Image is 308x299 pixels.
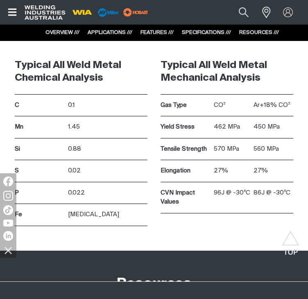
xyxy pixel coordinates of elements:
p: 86J @ -30ºC [254,188,293,198]
p: P [15,188,64,198]
p: Tensile Strength [161,145,210,154]
button: Scroll to top [281,231,300,249]
p: 450 MPa [254,122,293,132]
p: 0.02 [68,166,147,176]
p: CVN Impact Values [161,188,210,207]
p: Elongation [161,166,210,176]
p: Mn [15,122,64,132]
img: hide socials [1,243,15,257]
p: 0.1 [68,101,147,110]
a: SPECIFICATIONS /// [182,30,231,35]
a: OVERVIEW /// [45,30,79,35]
p: 462 MPa [214,122,254,132]
input: Product name or item number... [220,3,258,22]
p: 1.45 [68,122,147,132]
p: [MEDICAL_DATA] [68,210,147,220]
p: Yield Stress [161,122,210,132]
h3: Typical All Weld Metal Chemical Analysis [15,59,147,84]
p: C [15,101,64,110]
img: TikTok [3,205,13,215]
p: Gas Type [161,101,210,110]
a: APPLICATIONS /// [88,30,132,35]
p: 0.88 [68,145,147,154]
h3: Typical All Weld Metal Mechanical Analysis [161,59,293,84]
img: Instagram [3,191,13,201]
p: 560 MPa [254,145,293,154]
p: Ar+18% CO² [254,101,293,110]
button: Opens a panel where you can apply filters to the list of variants on the page. [140,285,168,296]
p: S [15,166,64,176]
p: Si [15,145,64,154]
img: YouTube [3,220,13,227]
p: 27% [214,166,254,176]
p: 27% [254,166,293,176]
span: Filter [146,285,162,296]
p: Fe [15,210,64,220]
img: LinkedIn [3,231,13,241]
a: FEATURES /// [140,30,174,35]
p: 0.022 [68,188,147,198]
img: Facebook [3,177,13,186]
p: CO² [214,101,254,110]
p: 570 MPa [214,145,254,154]
p: 96J @ -30ºC [214,188,254,198]
a: RESOURCES /// [239,30,279,35]
button: Search products [230,3,258,22]
section: Filters for variants [3,285,305,296]
h2: Resources [117,275,192,293]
